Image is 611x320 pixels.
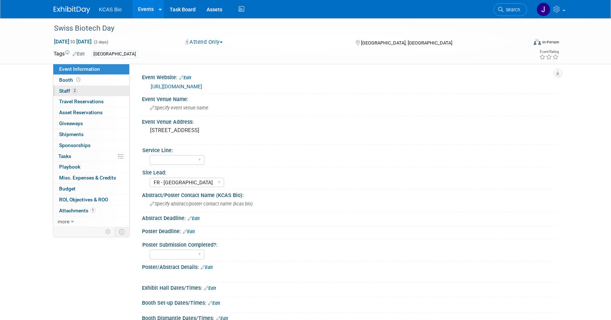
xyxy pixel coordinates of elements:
[142,190,557,199] div: Abstract/Poster Contact Name (KCAS Bio):
[59,186,76,192] span: Budget
[59,164,80,170] span: Playbook
[142,167,554,176] div: Site Lead:
[204,286,216,291] a: Edit
[53,151,129,162] a: Tasks
[53,205,129,216] a: Attachments1
[75,77,82,82] span: Booth not reserved yet
[142,116,557,126] div: Event Venue Address:
[534,39,541,45] img: Format-Inperson.png
[59,120,83,126] span: Giveaways
[58,219,69,224] span: more
[493,3,527,16] a: Search
[54,50,85,58] td: Tags
[53,64,129,74] a: Event Information
[59,88,77,94] span: Staff
[183,38,226,46] button: Attend Only
[73,51,85,57] a: Edit
[142,145,554,154] div: Service Line:
[208,301,220,306] a: Edit
[539,50,559,54] div: Event Rating
[53,194,129,205] a: ROI, Objectives & ROO
[151,84,202,89] a: [URL][DOMAIN_NAME]
[503,7,520,12] span: Search
[53,107,129,118] a: Asset Reservations
[150,201,253,207] span: Specify abstract/poster contact name (kcas bio)
[150,105,208,111] span: Specify event venue name
[201,265,213,270] a: Edit
[59,175,116,181] span: Misc. Expenses & Credits
[142,282,557,292] div: Exhibit Hall Dates/Times:
[142,72,557,81] div: Event Website:
[142,262,557,271] div: Poster/Abstract Details:
[142,94,557,103] div: Event Venue Name:
[59,131,84,137] span: Shipments
[69,39,76,45] span: to
[72,88,77,93] span: 2
[59,197,108,203] span: ROI, Objectives & ROO
[150,127,307,134] pre: [STREET_ADDRESS]
[53,75,129,85] a: Booth
[142,226,557,235] div: Poster Deadline:
[542,39,559,45] div: In-Person
[142,239,554,248] div: Poster Submission Completed?:
[53,173,129,183] a: Misc. Expenses & Credits
[53,216,129,227] a: more
[102,227,115,236] td: Personalize Event Tab Strip
[99,7,122,12] span: KCAS Bio
[53,129,129,140] a: Shipments
[53,140,129,151] a: Sponsorships
[59,99,104,104] span: Travel Reservations
[537,3,550,16] img: Jason Hannah
[54,38,92,45] span: [DATE] [DATE]
[188,216,200,221] a: Edit
[179,75,191,80] a: Edit
[53,96,129,107] a: Travel Reservations
[54,6,90,14] img: ExhibitDay
[53,118,129,129] a: Giveaways
[90,208,96,213] span: 1
[59,142,91,148] span: Sponsorships
[59,109,103,115] span: Asset Reservations
[59,208,96,213] span: Attachments
[93,40,108,45] span: (2 days)
[59,77,82,83] span: Booth
[484,38,559,49] div: Event Format
[53,86,129,96] a: Staff2
[142,297,557,307] div: Booth Set-up Dates/Times:
[58,153,71,159] span: Tasks
[51,22,516,35] div: Swiss Biotech Day
[183,229,195,234] a: Edit
[361,40,452,46] span: [GEOGRAPHIC_DATA], [GEOGRAPHIC_DATA]
[53,162,129,172] a: Playbook
[142,213,557,222] div: Abstract Deadline:
[59,66,100,72] span: Event Information
[115,227,130,236] td: Toggle Event Tabs
[53,184,129,194] a: Budget
[91,50,138,58] div: [GEOGRAPHIC_DATA]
